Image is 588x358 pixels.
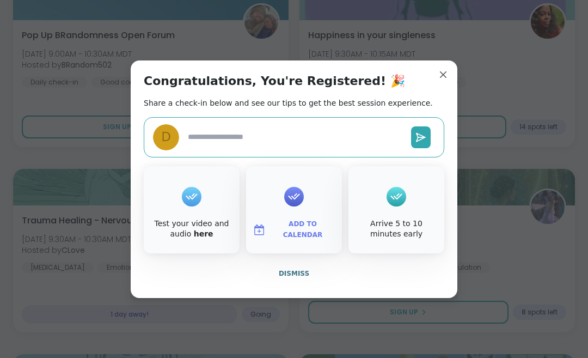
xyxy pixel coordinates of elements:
div: Test your video and audio [146,219,237,240]
a: here [194,229,213,238]
h1: Congratulations, You're Registered! 🎉 [144,74,405,89]
span: Dismiss [279,270,309,277]
h2: Share a check-in below and see our tips to get the best session experience. [144,98,433,108]
span: d [161,128,171,147]
div: Arrive 5 to 10 minutes early [351,219,442,240]
img: ShareWell Logomark [253,223,266,236]
button: Dismiss [144,262,444,285]
button: Add to Calendar [248,219,340,241]
span: Add to Calendar [270,219,335,240]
